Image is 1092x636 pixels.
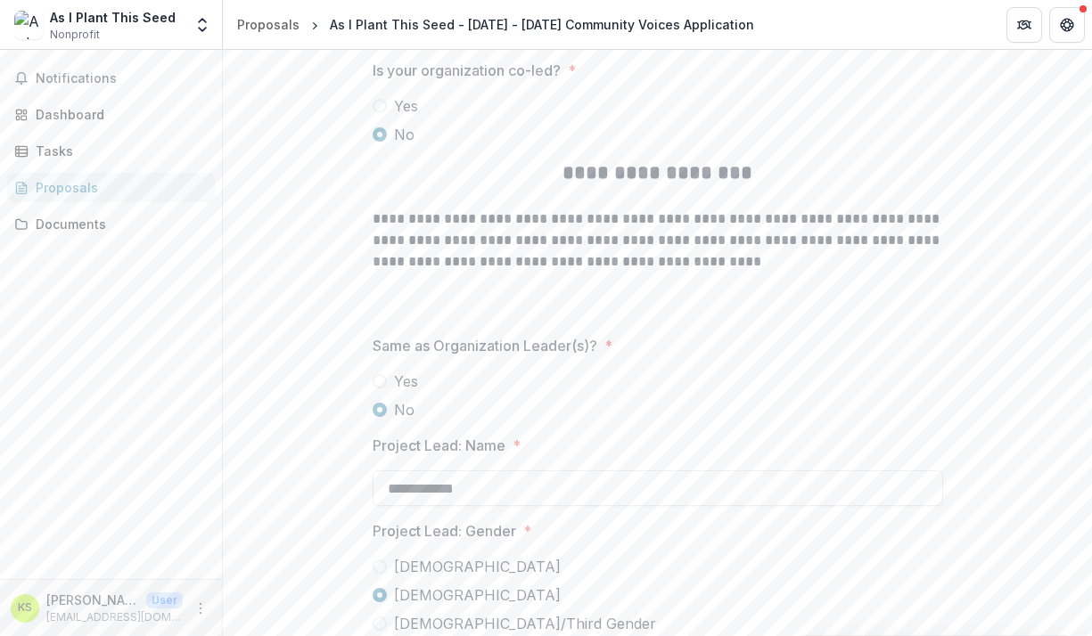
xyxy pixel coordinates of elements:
span: No [394,124,415,145]
p: Is your organization co-led? [373,60,561,81]
button: Partners [1006,7,1042,43]
div: As I Plant This Seed - [DATE] - [DATE] Community Voices Application [330,15,754,34]
span: Nonprofit [50,27,100,43]
button: Get Help [1049,7,1085,43]
span: [DEMOGRAPHIC_DATA] [394,556,561,577]
a: Dashboard [7,100,215,129]
div: Kwadir Scott [18,602,32,614]
div: As I Plant This Seed [50,8,176,27]
span: Yes [394,95,418,117]
nav: breadcrumb [230,12,761,37]
div: Documents [36,215,201,233]
a: Documents [7,209,215,239]
div: Proposals [237,15,300,34]
p: Project Lead: Name [373,435,505,456]
p: User [146,592,183,608]
button: More [190,598,211,619]
span: Yes [394,371,418,392]
p: Project Lead: Gender [373,520,516,542]
div: Tasks [36,142,201,160]
p: [EMAIL_ADDRESS][DOMAIN_NAME] [46,609,183,625]
button: Notifications [7,64,215,93]
button: Open entity switcher [190,7,215,43]
div: Dashboard [36,105,201,124]
a: Proposals [230,12,307,37]
p: [PERSON_NAME] [46,591,139,609]
span: Notifications [36,71,208,86]
a: Tasks [7,136,215,166]
div: Proposals [36,178,201,197]
span: No [394,399,415,420]
span: [DEMOGRAPHIC_DATA] [394,584,561,606]
a: Proposals [7,173,215,202]
img: As I Plant This Seed [14,11,43,39]
p: Same as Organization Leader(s)? [373,335,597,356]
span: [DEMOGRAPHIC_DATA]/Third Gender [394,613,656,634]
